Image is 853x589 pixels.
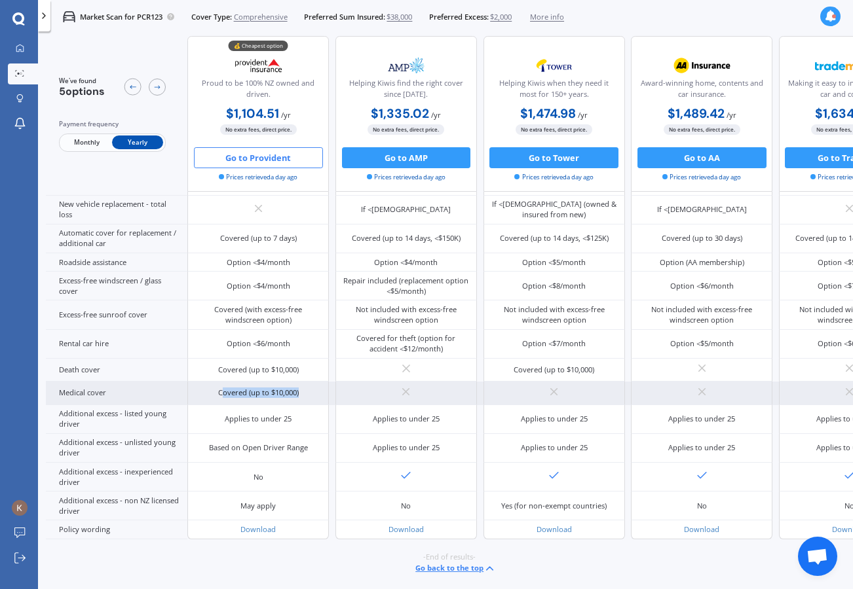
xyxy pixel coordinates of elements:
[489,147,618,168] button: Go to Tower
[429,12,489,22] span: Preferred Excess:
[46,300,187,329] div: Excess-free sunroof cover
[522,281,586,291] div: Option <$8/month
[492,78,615,104] div: Helping Kiwis when they need it most for 150+ years.
[219,173,297,182] span: Prices retrieved a day ago
[254,472,263,482] div: No
[491,199,617,220] div: If <[DEMOGRAPHIC_DATA] (owned & insured from new)
[304,12,385,22] span: Preferred Sum Insured:
[401,501,411,511] div: No
[697,501,707,511] div: No
[667,52,736,79] img: AA.webp
[798,537,837,576] a: Open chat
[227,257,290,268] div: Option <$4/month
[578,110,588,120] span: / yr
[640,78,763,104] div: Award-winning home, contents and car insurance.
[374,257,438,268] div: Option <$4/month
[516,125,592,135] span: No extra fees, direct price.
[281,110,291,120] span: / yr
[197,78,320,104] div: Proud to be 100% NZ owned and driven.
[218,387,299,398] div: Covered (up to $10,000)
[521,414,588,424] div: Applies to under 25
[46,196,187,224] div: New vehicle replacement - total loss
[220,233,297,243] div: Covered (up to 7 days)
[664,125,740,135] span: No extra fees, direct price.
[227,338,290,349] div: Option <$6/month
[224,52,294,79] img: Provident.png
[514,173,593,182] span: Prices retrieved a day ago
[234,12,288,22] span: Comprehensive
[727,110,736,120] span: / yr
[637,147,767,168] button: Go to AA
[668,442,735,453] div: Applies to under 25
[46,224,187,253] div: Automatic cover for replacement / additional car
[684,524,719,534] a: Download
[46,359,187,382] div: Death cover
[491,304,617,325] div: Not included with excess-free windscreen option
[46,272,187,300] div: Excess-free windscreen / glass cover
[361,204,451,215] div: If <[DEMOGRAPHIC_DATA]
[229,41,288,52] div: 💰 Cheapest option
[345,78,468,104] div: Helping Kiwis find the right cover since [DATE].
[80,12,162,22] p: Market Scan for PCR123
[373,414,440,424] div: Applies to under 25
[112,136,163,150] span: Yearly
[46,463,187,491] div: Additional excess - inexperienced driver
[389,524,424,534] a: Download
[194,147,323,168] button: Go to Provident
[670,281,734,291] div: Option <$6/month
[500,233,609,243] div: Covered (up to 14 days, <$125K)
[46,434,187,463] div: Additional excess - unlisted young driver
[46,405,187,434] div: Additional excess - listed young driver
[59,77,105,86] span: We've found
[660,257,744,268] div: Option (AA membership)
[220,125,297,135] span: No extra fees, direct price.
[490,12,512,22] span: $2,000
[46,330,187,359] div: Rental car hire
[61,136,112,150] span: Monthly
[670,338,734,349] div: Option <$5/month
[342,147,471,168] button: Go to AMP
[522,257,586,268] div: Option <$5/month
[373,442,440,453] div: Applies to under 25
[225,414,292,424] div: Applies to under 25
[46,491,187,520] div: Additional excess - non NZ licensed driver
[662,173,741,182] span: Prices retrieved a day ago
[423,552,476,562] span: -End of results-
[371,105,429,122] b: $1,335.02
[240,501,276,511] div: May apply
[343,333,469,354] div: Covered for theft (option for accident <$12/month)
[343,304,469,325] div: Not included with excess-free windscreen option
[431,110,441,120] span: / yr
[63,10,75,23] img: car.f15378c7a67c060ca3f3.svg
[218,365,299,375] div: Covered (up to $10,000)
[521,442,588,453] div: Applies to under 25
[46,382,187,404] div: Medical cover
[371,52,441,79] img: AMP.webp
[662,233,742,243] div: Covered (up to 30 days)
[522,338,586,349] div: Option <$7/month
[227,281,290,291] div: Option <$4/month
[59,84,105,98] span: 5 options
[367,173,445,182] span: Prices retrieved a day ago
[520,52,589,79] img: Tower.webp
[196,304,322,325] div: Covered (with excess-free windscreen option)
[240,524,276,534] a: Download
[191,12,232,22] span: Cover Type:
[514,365,594,375] div: Covered (up to $10,000)
[520,105,576,122] b: $1,474.98
[209,442,308,453] div: Based on Open Driver Range
[352,233,461,243] div: Covered (up to 14 days, <$150K)
[12,500,28,516] img: ACg8ocLzf_wVnAgNFAfUOa2ZWc6BEZ_A2KbAZhHpBkv2C3lu7oB7Mg=s96-c
[530,12,564,22] span: More info
[668,414,735,424] div: Applies to under 25
[343,276,469,296] div: Repair included (replacement option <$5/month)
[368,125,444,135] span: No extra fees, direct price.
[46,253,187,272] div: Roadside assistance
[415,562,496,575] button: Go back to the top
[387,12,412,22] span: $38,000
[226,105,279,122] b: $1,104.51
[59,119,166,130] div: Payment frequency
[668,105,725,122] b: $1,489.42
[501,501,607,511] div: Yes (for non-exempt countries)
[46,520,187,539] div: Policy wording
